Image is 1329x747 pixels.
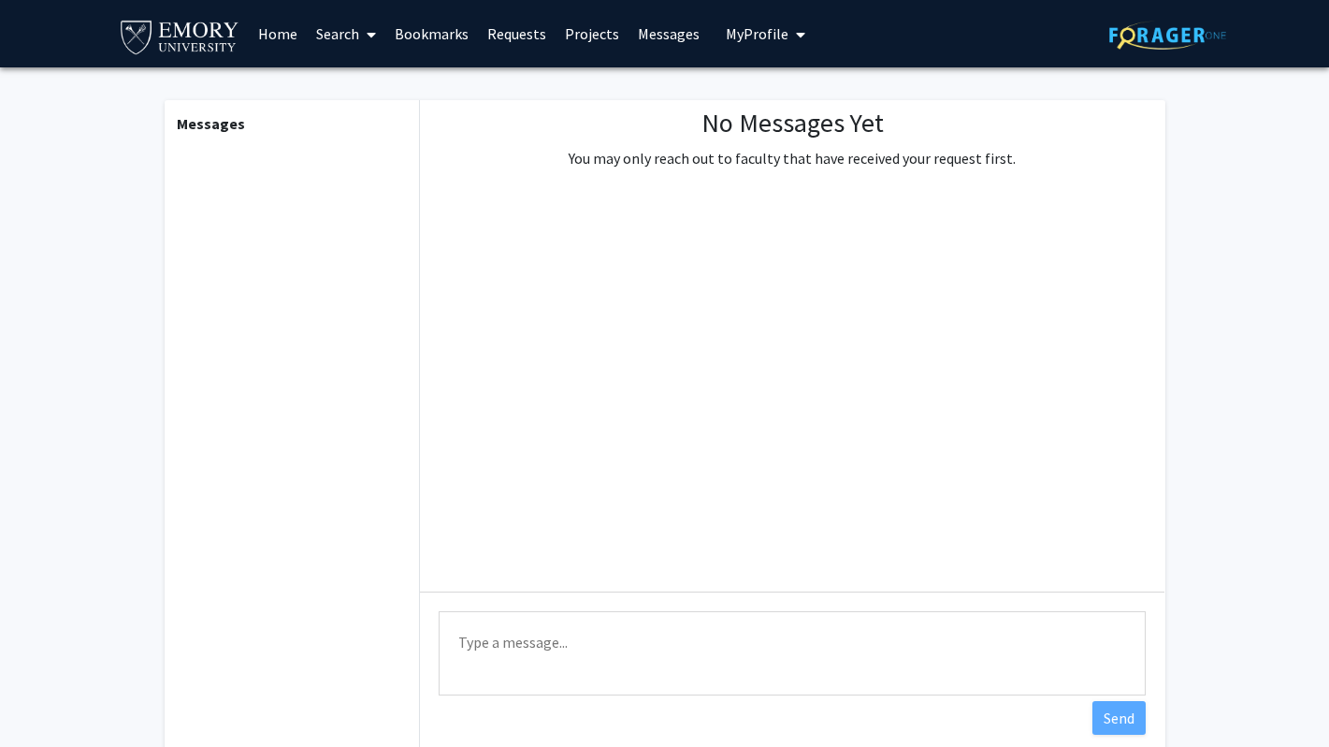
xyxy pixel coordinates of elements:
[307,1,385,66] a: Search
[177,114,245,133] b: Messages
[14,663,79,733] iframe: Chat
[1109,21,1226,50] img: ForagerOne Logo
[249,1,307,66] a: Home
[439,611,1146,696] textarea: Message
[569,147,1016,169] p: You may only reach out to faculty that have received your request first.
[569,108,1016,139] h1: No Messages Yet
[628,1,709,66] a: Messages
[118,15,242,57] img: Emory University Logo
[1092,701,1146,735] button: Send
[478,1,556,66] a: Requests
[556,1,628,66] a: Projects
[726,24,788,43] span: My Profile
[385,1,478,66] a: Bookmarks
